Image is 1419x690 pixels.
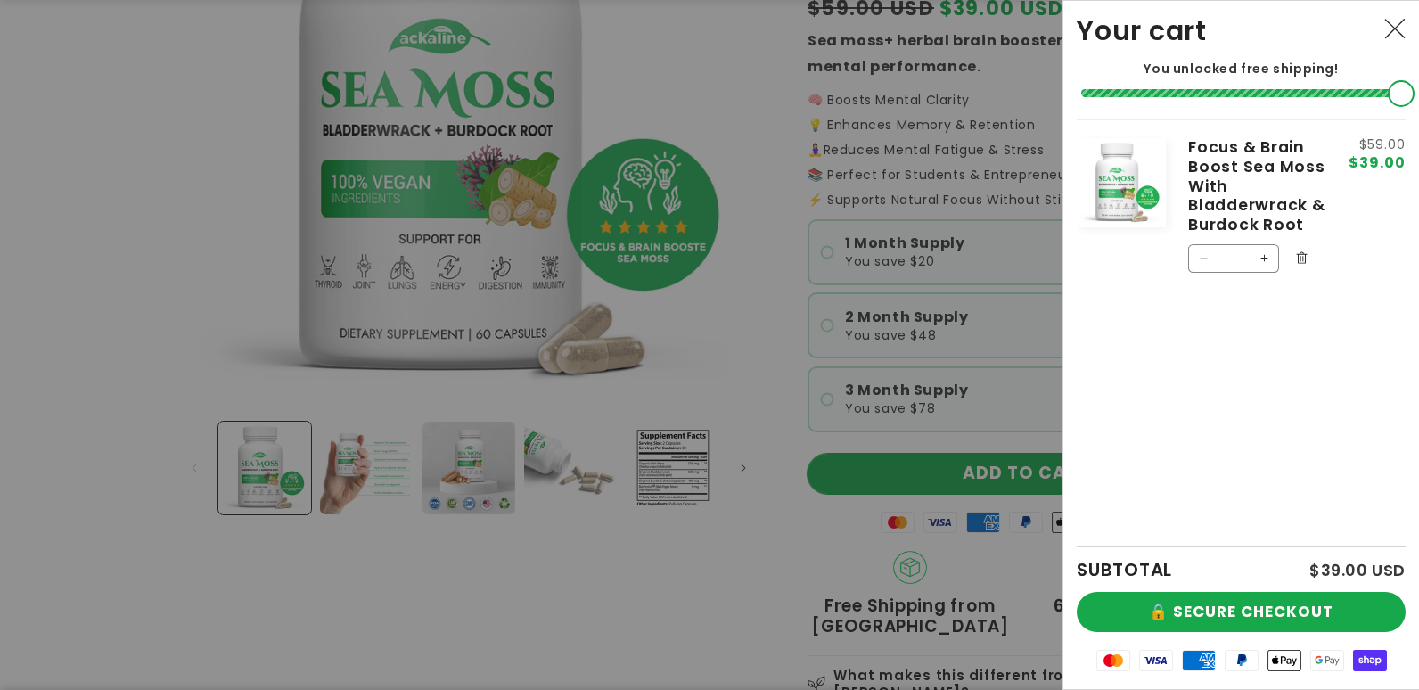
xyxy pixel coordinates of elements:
[1077,14,1207,47] h2: Your cart
[1077,561,1172,579] h2: SUBTOTAL
[1349,138,1406,151] s: $59.00
[1188,138,1325,234] a: Focus & Brain Boost Sea Moss With Bladderwrack & Burdock Root
[1375,10,1415,49] button: Close
[1218,244,1250,273] input: Quantity for Focus &amp; Brain Boost Sea Moss With Bladderwrack &amp; Burdock Root
[1077,61,1406,77] p: You unlocked free shipping!
[1288,244,1315,271] button: Remove Focus & Brain Boost Sea Moss With Bladderwrack & Burdock Root
[1077,592,1406,632] button: 🔒 SECURE CHECKOUT
[1349,156,1406,170] span: $39.00
[1309,563,1406,579] p: $39.00 USD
